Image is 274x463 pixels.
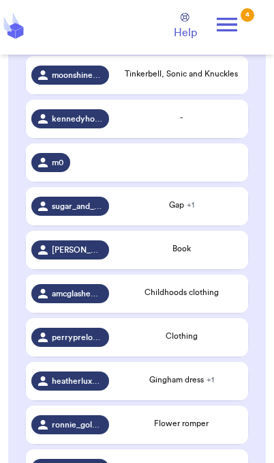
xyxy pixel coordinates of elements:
[241,8,254,22] div: 4
[52,70,102,81] span: moonshine.[PERSON_NAME]
[52,376,102,387] span: heatherluxgundzik
[154,419,209,427] span: Flower romper
[174,25,197,41] span: Help
[52,332,102,343] span: perrypreloved_thriftedthreads
[169,201,194,209] span: Gap
[174,13,197,41] a: Help
[52,419,102,430] span: ronnie_golyar
[52,244,102,255] span: [PERSON_NAME]
[52,201,102,212] span: sugar_and_honey_boutique
[52,157,63,168] span: m0
[207,376,214,384] span: + 1
[52,288,102,299] span: amcglashen86
[187,201,194,209] span: + 1
[172,244,191,253] span: Book
[144,288,219,296] span: Childhoods clothing
[149,376,214,384] span: Gingham dress
[166,332,198,340] span: Clothing
[52,113,102,124] span: kennedyhovland
[125,70,238,78] span: Tinkerbell, Sonic and Knuckles
[180,113,183,122] span: -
